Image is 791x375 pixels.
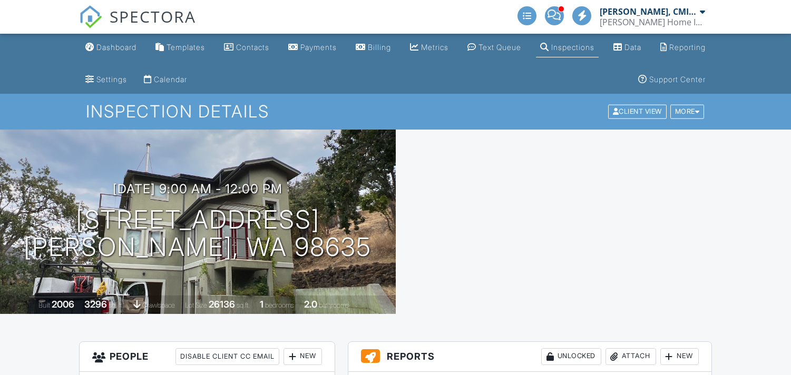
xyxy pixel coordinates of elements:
[284,38,341,57] a: Payments
[670,105,705,119] div: More
[86,102,705,121] h1: Inspection Details
[84,299,107,310] div: 3296
[185,301,207,309] span: Lot Size
[634,70,710,90] a: Support Center
[368,43,391,52] div: Billing
[421,43,448,52] div: Metrics
[265,301,294,309] span: bedrooms
[351,38,395,57] a: Billing
[110,5,196,27] span: SPECTORA
[167,43,205,52] div: Templates
[140,70,191,90] a: Calendar
[536,38,599,57] a: Inspections
[38,301,50,309] span: Built
[79,14,196,36] a: SPECTORA
[175,348,279,365] div: Disable Client CC Email
[319,301,349,309] span: bathrooms
[81,70,131,90] a: Settings
[463,38,525,57] a: Text Queue
[606,348,656,365] div: Attach
[284,348,322,365] div: New
[260,299,263,310] div: 1
[607,107,669,115] a: Client View
[551,43,594,52] div: Inspections
[304,299,317,310] div: 2.0
[649,75,706,84] div: Support Center
[541,348,601,365] div: Unlocked
[624,43,641,52] div: Data
[24,206,372,262] h1: [STREET_ADDRESS] [PERSON_NAME], WA 98635
[660,348,699,365] div: New
[669,43,706,52] div: Reporting
[600,17,705,27] div: Nickelsen Home Inspections, LLC
[209,299,235,310] div: 26136
[96,43,136,52] div: Dashboard
[151,38,209,57] a: Templates
[81,38,141,57] a: Dashboard
[406,38,453,57] a: Metrics
[154,75,187,84] div: Calendar
[608,105,667,119] div: Client View
[96,75,127,84] div: Settings
[237,301,250,309] span: sq.ft.
[220,38,274,57] a: Contacts
[79,5,102,28] img: The Best Home Inspection Software - Spectora
[600,6,697,17] div: [PERSON_NAME], CMI, ACI, CPI
[236,43,269,52] div: Contacts
[142,301,175,309] span: crawlspace
[656,38,710,57] a: Reporting
[300,43,337,52] div: Payments
[80,342,335,372] h3: People
[109,301,123,309] span: sq. ft.
[52,299,74,310] div: 2006
[609,38,646,57] a: Data
[478,43,521,52] div: Text Queue
[348,342,711,372] h3: Reports
[113,182,282,196] h3: [DATE] 9:00 am - 12:00 pm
